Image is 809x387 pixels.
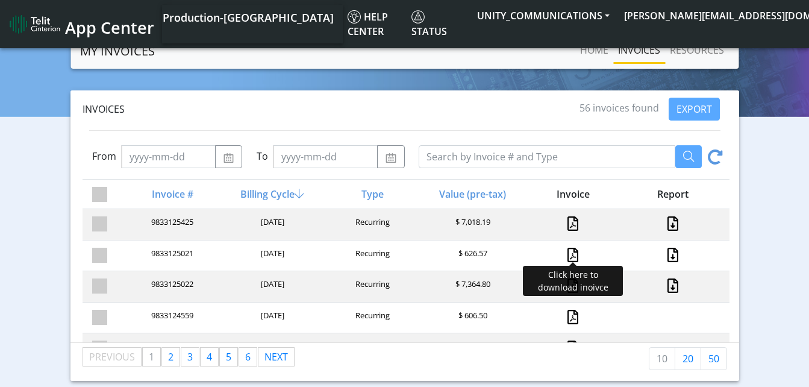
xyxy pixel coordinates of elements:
[221,248,321,264] div: [DATE]
[168,350,173,363] span: 2
[523,266,623,296] div: Click here to download inoivce
[121,310,221,326] div: 9833124559
[422,341,522,357] div: $ 8,217.69
[10,11,152,37] a: App Center
[221,341,321,357] div: [DATE]
[422,216,522,233] div: $ 7,018.19
[80,39,155,63] a: MY INVOICES
[322,187,422,201] div: Type
[187,350,193,363] span: 3
[223,153,234,163] img: calendar.svg
[258,348,294,366] a: Next page
[149,350,154,363] span: 1
[221,278,321,295] div: [DATE]
[221,187,321,201] div: Billing Cycle
[419,145,675,168] input: Search by Invoice # and Type
[162,5,333,29] a: Your current platform instance
[675,347,701,370] a: 20
[522,187,622,201] div: Invoice
[89,350,135,363] span: Previous
[121,341,221,357] div: 9833124560
[575,38,613,62] a: Home
[121,278,221,295] div: 9833125022
[273,145,378,168] input: yyyy-mm-dd
[422,187,522,201] div: Value (pre-tax)
[385,153,396,163] img: calendar.svg
[10,14,60,34] img: logo-telit-cinterion-gw-new.png
[221,310,321,326] div: [DATE]
[411,10,425,24] img: status.svg
[322,278,422,295] div: Recurring
[121,145,216,168] input: yyyy-mm-dd
[669,98,720,121] button: EXPORT
[422,248,522,264] div: $ 626.57
[470,5,617,27] button: UNITY_COMMUNICATIONS
[121,216,221,233] div: 9833125425
[207,350,212,363] span: 4
[121,187,221,201] div: Invoice #
[343,5,407,43] a: Help center
[701,347,727,370] a: 50
[665,38,729,62] a: RESOURCES
[422,310,522,326] div: $ 606.50
[221,216,321,233] div: [DATE]
[322,248,422,264] div: Recurring
[163,10,334,25] span: Production-[GEOGRAPHIC_DATA]
[613,38,665,62] a: INVOICES
[579,101,659,115] span: 56 invoices found
[121,248,221,264] div: 9833125021
[92,149,116,163] label: From
[407,5,470,43] a: Status
[226,350,231,363] span: 5
[348,10,361,24] img: knowledge.svg
[322,216,422,233] div: Recurring
[83,347,295,367] ul: Pagination
[622,187,722,201] div: Report
[348,10,388,38] span: Help center
[322,310,422,326] div: Recurring
[422,278,522,295] div: $ 7,364.80
[322,341,422,357] div: Recurring
[257,149,268,163] label: To
[245,350,251,363] span: 6
[83,102,125,116] span: Invoices
[411,10,447,38] span: Status
[65,16,154,39] span: App Center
